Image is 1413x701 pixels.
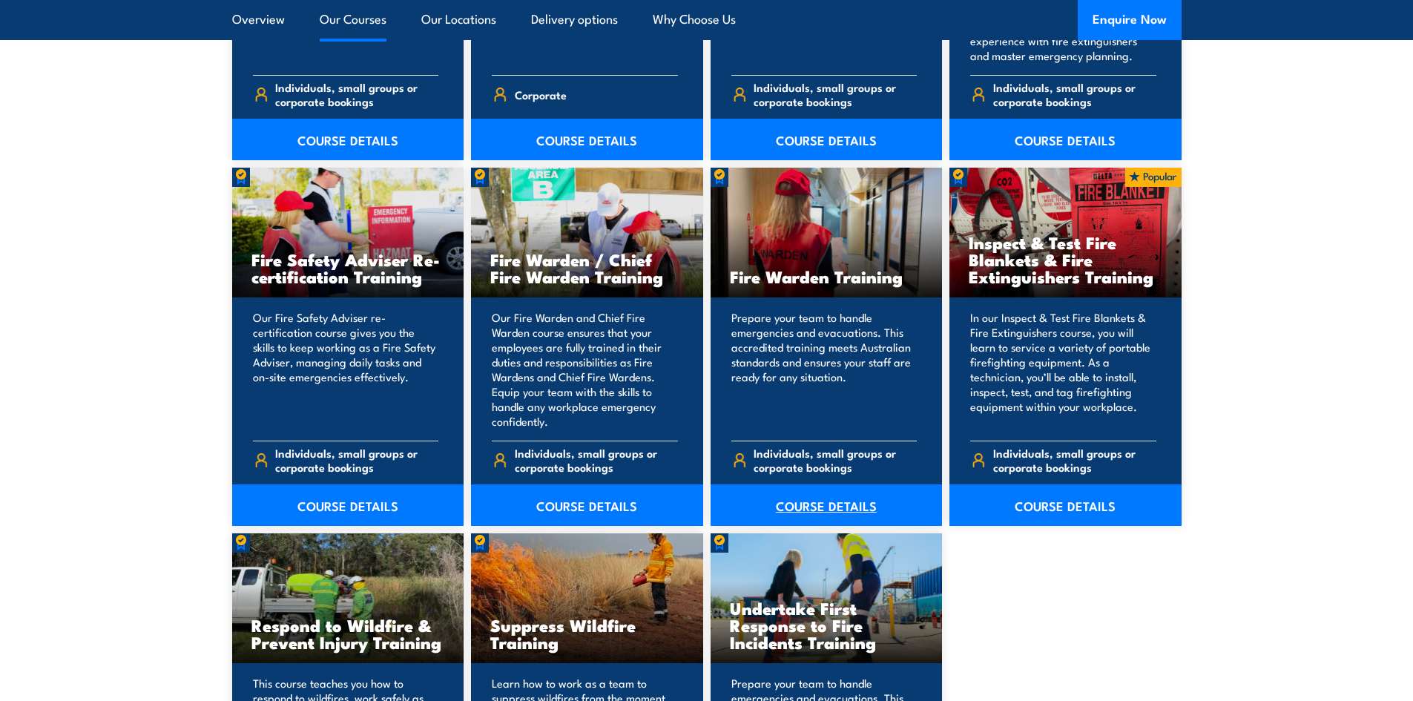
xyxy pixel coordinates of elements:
h3: Fire Warden / Chief Fire Warden Training [490,251,684,285]
span: Individuals, small groups or corporate bookings [993,446,1156,474]
h3: Fire Safety Adviser Re-certification Training [251,251,445,285]
a: COURSE DETAILS [711,484,943,526]
span: Individuals, small groups or corporate bookings [754,446,917,474]
h3: Fire Warden Training [730,268,923,285]
a: COURSE DETAILS [471,119,703,160]
h3: Inspect & Test Fire Blankets & Fire Extinguishers Training [969,234,1162,285]
h3: Undertake First Response to Fire Incidents Training [730,599,923,651]
span: Individuals, small groups or corporate bookings [515,446,678,474]
p: Our Fire Safety Adviser re-certification course gives you the skills to keep working as a Fire Sa... [253,310,439,429]
p: In our Inspect & Test Fire Blankets & Fire Extinguishers course, you will learn to service a vari... [970,310,1156,429]
a: COURSE DETAILS [711,119,943,160]
a: COURSE DETAILS [949,484,1182,526]
span: Individuals, small groups or corporate bookings [754,80,917,108]
a: COURSE DETAILS [232,484,464,526]
span: Individuals, small groups or corporate bookings [993,80,1156,108]
span: Corporate [515,83,567,106]
a: COURSE DETAILS [471,484,703,526]
h3: Suppress Wildfire Training [490,616,684,651]
a: COURSE DETAILS [232,119,464,160]
span: Individuals, small groups or corporate bookings [275,446,438,474]
p: Prepare your team to handle emergencies and evacuations. This accredited training meets Australia... [731,310,918,429]
p: Our Fire Warden and Chief Fire Warden course ensures that your employees are fully trained in the... [492,310,678,429]
span: Individuals, small groups or corporate bookings [275,80,438,108]
h3: Respond to Wildfire & Prevent Injury Training [251,616,445,651]
a: COURSE DETAILS [949,119,1182,160]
